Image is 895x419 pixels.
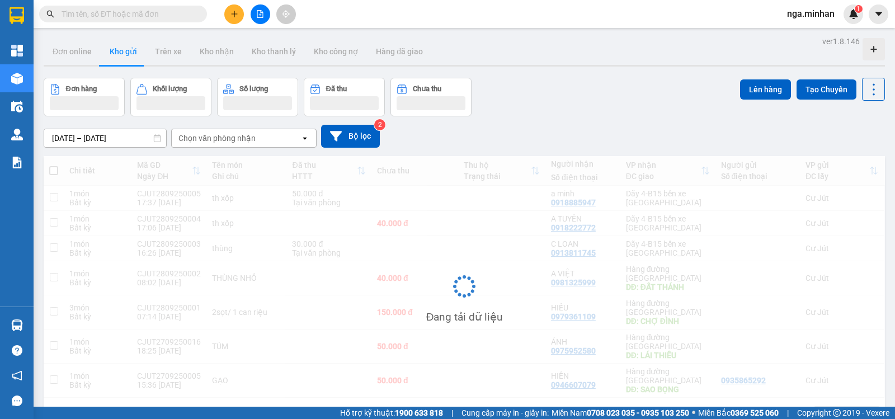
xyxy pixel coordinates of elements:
[230,10,238,18] span: plus
[12,370,22,381] span: notification
[869,4,888,24] button: caret-down
[856,5,860,13] span: 1
[787,407,789,419] span: |
[855,5,863,13] sup: 1
[191,38,243,65] button: Kho nhận
[239,85,268,93] div: Số lượng
[374,119,385,130] sup: 2
[62,8,194,20] input: Tìm tên, số ĐT hoặc mã đơn
[46,10,54,18] span: search
[300,134,309,143] svg: open
[66,85,97,93] div: Đơn hàng
[44,78,125,116] button: Đơn hàng
[849,9,859,19] img: icon-new-feature
[11,319,23,331] img: warehouse-icon
[461,407,549,419] span: Cung cấp máy in - giấy in:
[256,10,264,18] span: file-add
[217,78,298,116] button: Số lượng
[130,78,211,116] button: Khối lượng
[326,85,347,93] div: Đã thu
[426,309,503,326] div: Đang tải dữ liệu
[12,345,22,356] span: question-circle
[44,38,101,65] button: Đơn online
[146,38,191,65] button: Trên xe
[304,78,385,116] button: Đã thu
[552,407,689,419] span: Miền Nam
[692,411,695,415] span: ⚪️
[321,125,380,148] button: Bộ lọc
[778,7,844,21] span: nga.minhan
[874,9,884,19] span: caret-down
[833,409,841,417] span: copyright
[44,129,166,147] input: Select a date range.
[178,133,256,144] div: Chọn văn phòng nhận
[11,129,23,140] img: warehouse-icon
[305,38,367,65] button: Kho công nợ
[251,4,270,24] button: file-add
[10,7,24,24] img: logo-vxr
[101,38,146,65] button: Kho gửi
[11,101,23,112] img: warehouse-icon
[11,45,23,57] img: dashboard-icon
[740,79,791,100] button: Lên hàng
[797,79,856,100] button: Tạo Chuyến
[822,35,860,48] div: ver 1.8.146
[12,396,22,406] span: message
[367,38,432,65] button: Hàng đã giao
[698,407,779,419] span: Miền Bắc
[863,38,885,60] div: Tạo kho hàng mới
[731,408,779,417] strong: 0369 525 060
[282,10,290,18] span: aim
[11,73,23,84] img: warehouse-icon
[395,408,443,417] strong: 1900 633 818
[451,407,453,419] span: |
[224,4,244,24] button: plus
[276,4,296,24] button: aim
[153,85,187,93] div: Khối lượng
[11,157,23,168] img: solution-icon
[340,407,443,419] span: Hỗ trợ kỹ thuật:
[587,408,689,417] strong: 0708 023 035 - 0935 103 250
[243,38,305,65] button: Kho thanh lý
[413,85,441,93] div: Chưa thu
[390,78,472,116] button: Chưa thu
